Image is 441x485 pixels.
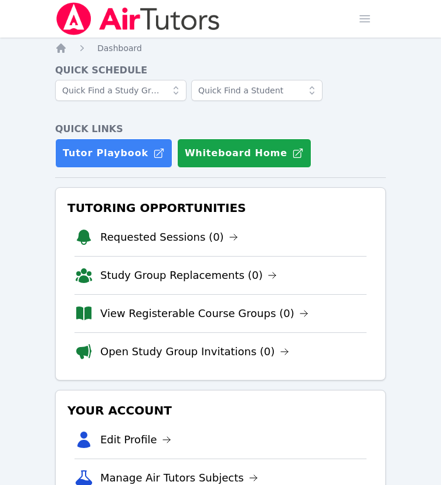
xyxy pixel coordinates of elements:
[100,229,238,245] a: Requested Sessions (0)
[55,63,386,78] h4: Quick Schedule
[55,2,221,35] img: Air Tutors
[100,267,277,284] a: Study Group Replacements (0)
[65,197,376,218] h3: Tutoring Opportunities
[55,42,386,54] nav: Breadcrumb
[97,43,142,53] span: Dashboard
[177,139,311,168] button: Whiteboard Home
[100,432,171,448] a: Edit Profile
[191,80,323,101] input: Quick Find a Student
[55,122,386,136] h4: Quick Links
[97,42,142,54] a: Dashboard
[65,400,376,421] h3: Your Account
[55,139,172,168] a: Tutor Playbook
[100,305,308,322] a: View Registerable Course Groups (0)
[55,80,186,101] input: Quick Find a Study Group
[100,343,289,360] a: Open Study Group Invitations (0)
